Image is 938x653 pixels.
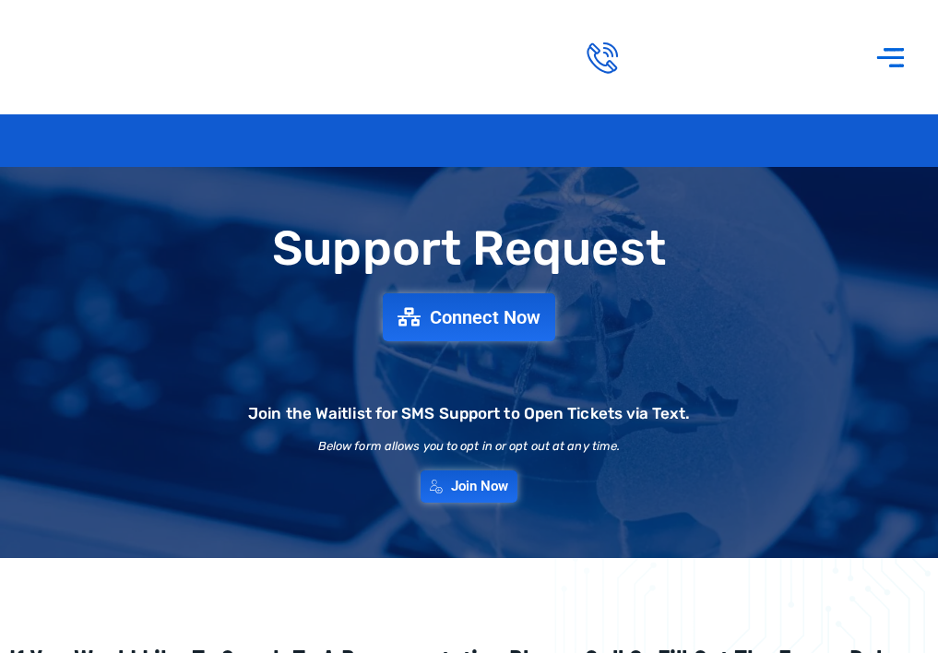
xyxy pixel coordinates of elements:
[383,293,555,341] a: Connect Now
[866,31,915,82] div: Menu Toggle
[421,470,518,503] a: Join Now
[318,440,621,452] h2: Below form allows you to opt in or opt out at any time.
[248,406,690,421] h2: Join the Waitlist for SMS Support to Open Tickets via Text.
[430,308,540,326] span: Connect Now
[9,222,929,275] h1: Support Request
[451,480,509,493] span: Join Now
